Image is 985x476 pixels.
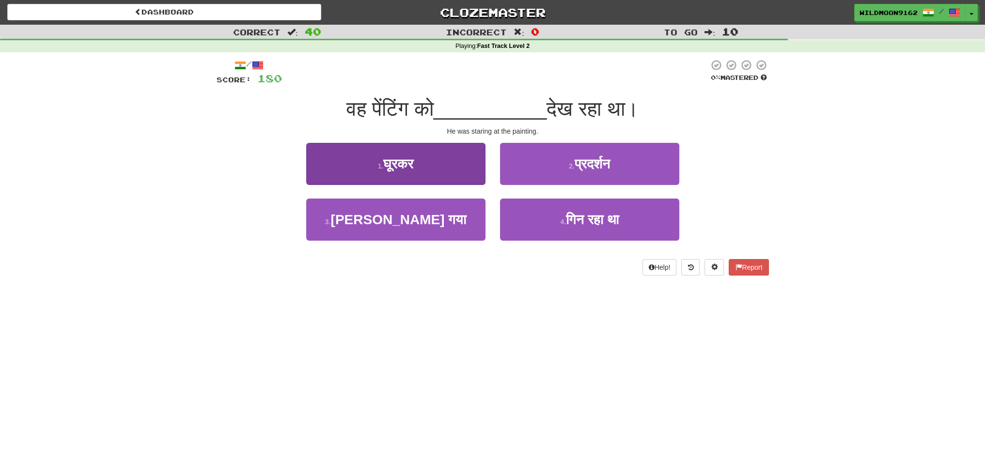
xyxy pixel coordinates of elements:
span: : [514,28,524,36]
span: वह पेंटिंग को [346,97,433,120]
span: Incorrect [446,27,507,37]
span: देख रहा था। [547,97,638,120]
a: WildMoon9162 / [854,4,966,21]
span: 40 [305,26,321,37]
a: Dashboard [7,4,321,20]
span: घूरकर [383,156,413,171]
button: 2.प्रदर्शन [500,143,679,185]
span: To go [664,27,698,37]
span: __________ [434,97,547,120]
span: प्रदर्शन [575,156,610,171]
span: Correct [233,27,281,37]
a: Clozemaster [336,4,650,21]
small: 4 . [560,218,566,226]
button: 3.[PERSON_NAME] गया [306,199,485,241]
span: गिन रहा था [566,212,619,227]
small: 1 . [378,162,384,170]
span: 10 [722,26,738,37]
span: WildMoon9162 [860,8,918,17]
span: 0 [531,26,539,37]
button: 1.घूरकर [306,143,485,185]
span: 180 [257,72,282,84]
small: 2 . [569,162,575,170]
button: 4.गिन रहा था [500,199,679,241]
strong: Fast Track Level 2 [477,43,530,49]
span: / [939,8,944,15]
small: 3 . [325,218,331,226]
button: Round history (alt+y) [681,259,700,276]
button: Help! [642,259,677,276]
div: He was staring at the painting. [217,126,769,136]
span: 0 % [711,74,720,81]
span: Score: [217,76,251,84]
div: / [217,59,282,71]
div: Mastered [709,74,769,82]
span: : [704,28,715,36]
span: [PERSON_NAME] गया [330,212,466,227]
button: Report [729,259,768,276]
span: : [287,28,298,36]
